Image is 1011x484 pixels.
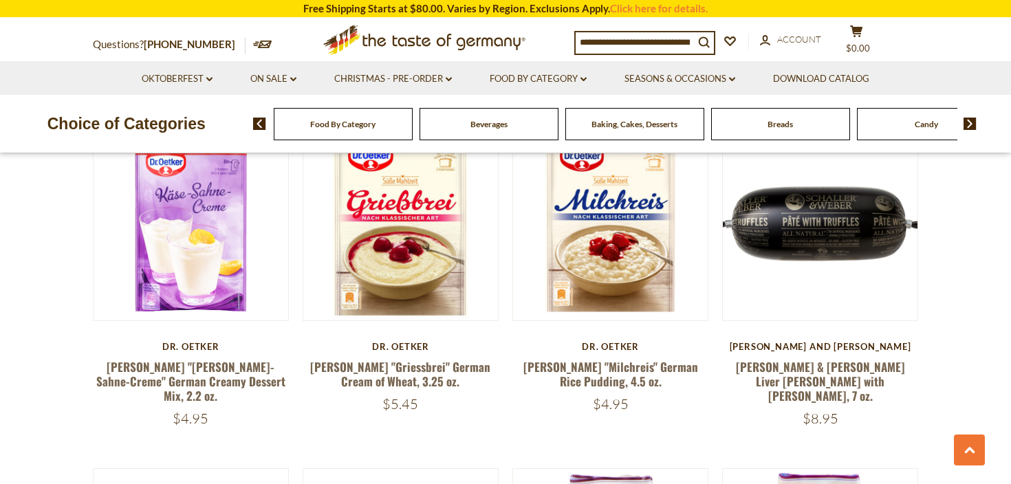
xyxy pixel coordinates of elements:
[303,126,498,321] img: Dr. Oetker "Griessbrei" German Cream of Wheat, 3.25 oz.
[334,71,452,87] a: Christmas - PRE-ORDER
[624,71,735,87] a: Seasons & Occasions
[777,34,821,45] span: Account
[773,71,869,87] a: Download Catalog
[310,358,490,390] a: [PERSON_NAME] "Griessbrei" German Cream of Wheat, 3.25 oz.
[964,118,977,130] img: next arrow
[593,395,629,412] span: $4.95
[382,395,418,412] span: $5.45
[310,119,376,129] a: Food By Category
[144,38,235,50] a: [PHONE_NUMBER]
[591,119,677,129] a: Baking, Cakes, Desserts
[93,36,246,54] p: Questions?
[846,43,870,54] span: $0.00
[722,341,918,352] div: [PERSON_NAME] and [PERSON_NAME]
[768,119,793,129] a: Breads
[760,32,821,47] a: Account
[142,71,213,87] a: Oktoberfest
[610,2,708,14] a: Click here for details.
[803,410,838,427] span: $8.95
[96,358,285,405] a: [PERSON_NAME] "[PERSON_NAME]-Sahne-Creme" German Creamy Dessert Mix, 2.2 oz.
[490,71,587,87] a: Food By Category
[523,358,698,390] a: [PERSON_NAME] "Milchreis" German Rice Pudding, 4.5 oz.
[836,25,877,59] button: $0.00
[250,71,296,87] a: On Sale
[303,341,499,352] div: Dr. Oetker
[512,341,708,352] div: Dr. Oetker
[94,126,288,321] img: Dr. Oetker "Kaese-Sahne-Creme" German Creamy Dessert Mix, 2.2 oz.
[915,119,938,129] a: Candy
[723,126,917,321] img: Schaller & Weber Liver Pate with Truffles, 7 oz.
[736,358,905,405] a: [PERSON_NAME] & [PERSON_NAME] Liver [PERSON_NAME] with [PERSON_NAME], 7 oz.
[173,410,208,427] span: $4.95
[93,341,289,352] div: Dr. Oetker
[513,126,708,321] img: Dr. Oetker "Milchreis" German Rice Pudding, 4.5 oz.
[470,119,508,129] a: Beverages
[253,118,266,130] img: previous arrow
